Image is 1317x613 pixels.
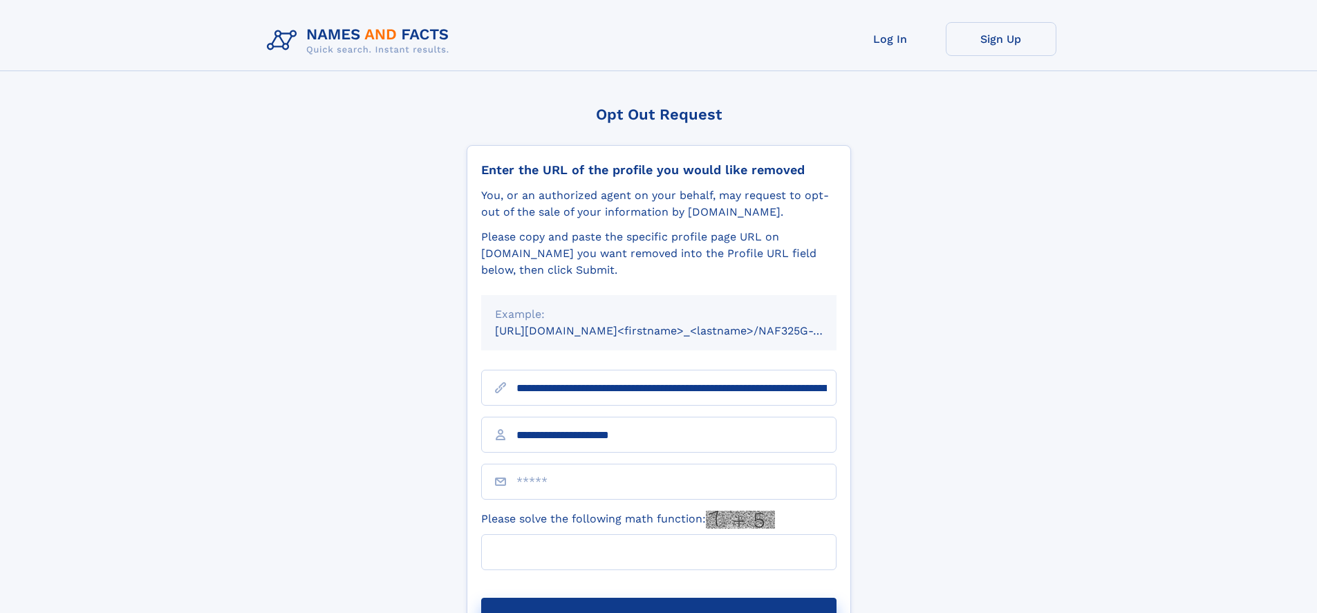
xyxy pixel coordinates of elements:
[481,187,837,220] div: You, or an authorized agent on your behalf, may request to opt-out of the sale of your informatio...
[481,162,837,178] div: Enter the URL of the profile you would like removed
[495,306,823,323] div: Example:
[481,229,837,279] div: Please copy and paste the specific profile page URL on [DOMAIN_NAME] you want removed into the Pr...
[946,22,1056,56] a: Sign Up
[261,22,460,59] img: Logo Names and Facts
[835,22,946,56] a: Log In
[467,106,851,123] div: Opt Out Request
[495,324,863,337] small: [URL][DOMAIN_NAME]<firstname>_<lastname>/NAF325G-xxxxxxxx
[481,511,775,529] label: Please solve the following math function:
